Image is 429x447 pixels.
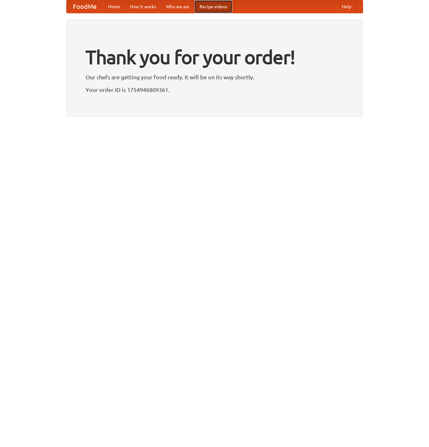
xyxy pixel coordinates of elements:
[86,42,344,72] h1: Thank you for your order!
[103,0,125,13] a: Home
[86,85,344,94] p: Your order ID is 1754946809361.
[194,0,232,13] a: Recipe videos
[125,0,161,13] a: How it works
[86,72,344,82] p: Our chefs are getting your food ready. It will be on its way shortly.
[161,0,194,13] a: Who we are
[67,0,103,13] a: FoodMe
[337,0,356,13] a: Help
